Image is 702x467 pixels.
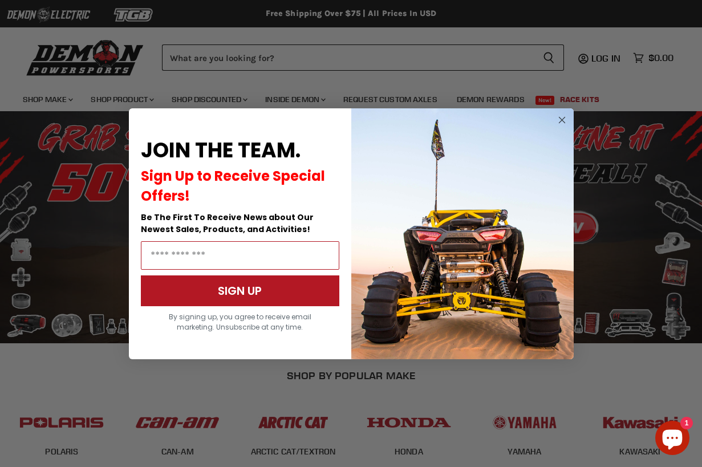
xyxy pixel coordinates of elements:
button: SIGN UP [141,275,339,306]
button: Close dialog [555,113,569,127]
inbox-online-store-chat: Shopify online store chat [652,421,693,458]
span: By signing up, you agree to receive email marketing. Unsubscribe at any time. [169,312,311,332]
input: Email Address [141,241,339,270]
span: Sign Up to Receive Special Offers! [141,167,325,205]
span: JOIN THE TEAM. [141,136,301,165]
img: a9095488-b6e7-41ba-879d-588abfab540b.jpeg [351,108,574,359]
span: Be The First To Receive News about Our Newest Sales, Products, and Activities! [141,212,314,235]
